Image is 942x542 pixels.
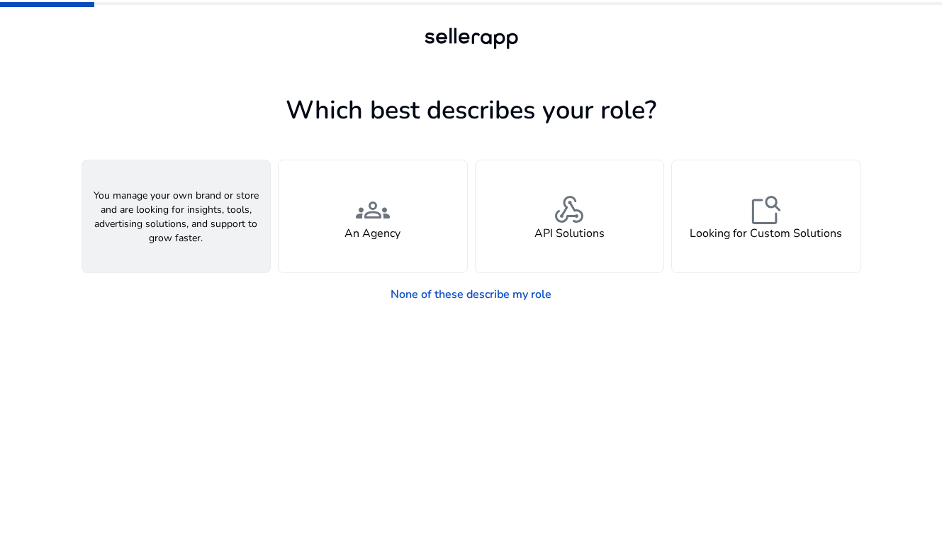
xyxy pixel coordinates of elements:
h4: Looking for Custom Solutions [690,227,842,240]
span: webhook [552,193,586,227]
h1: Which best describes your role? [82,95,861,126]
h4: An Agency [344,227,400,240]
span: feature_search [749,193,783,227]
a: None of these describe my role [379,280,563,309]
span: groups [356,193,390,227]
button: groupsAn Agency [278,160,468,273]
button: feature_searchLooking for Custom Solutions [671,160,861,273]
button: webhookAPI Solutions [475,160,665,273]
h4: API Solutions [534,227,605,240]
button: You manage your own brand or store and are looking for insights, tools, advertising solutions, an... [82,160,271,273]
